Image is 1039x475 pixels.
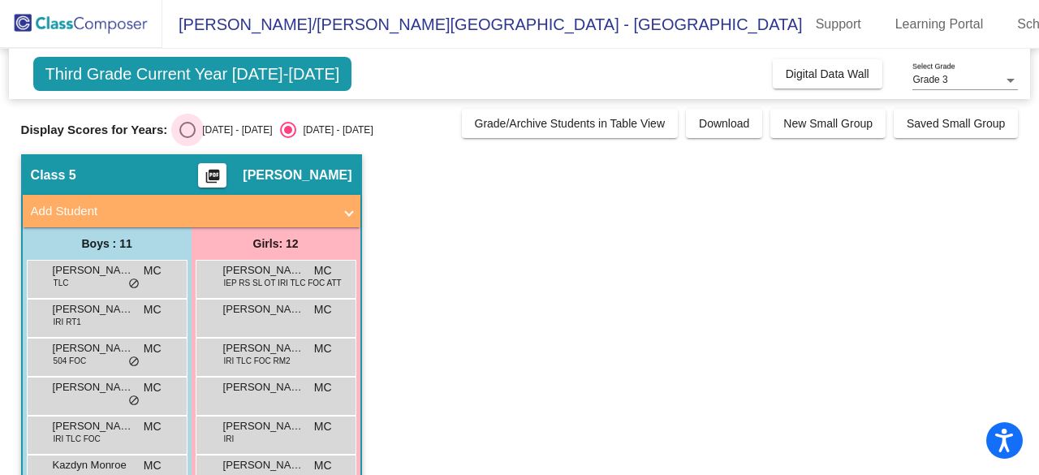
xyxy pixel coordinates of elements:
[773,59,882,89] button: Digital Data Wall
[54,433,101,445] span: IRI TLC FOC
[144,418,162,435] span: MC
[53,457,134,473] span: Kazdyn Monroe
[223,457,304,473] span: [PERSON_NAME]
[144,457,162,474] span: MC
[314,457,332,474] span: MC
[912,74,947,85] span: Grade 3
[54,316,81,328] span: IRI RT1
[54,277,69,289] span: TLC
[223,301,304,317] span: [PERSON_NAME]
[882,11,997,37] a: Learning Portal
[23,227,192,260] div: Boys : 11
[770,109,886,138] button: New Small Group
[53,379,134,395] span: [PERSON_NAME]
[907,117,1005,130] span: Saved Small Group
[31,202,333,221] mat-panel-title: Add Student
[314,262,332,279] span: MC
[243,167,351,184] span: [PERSON_NAME]
[223,340,304,356] span: [PERSON_NAME]
[23,195,360,227] mat-expansion-panel-header: Add Student
[33,57,352,91] span: Third Grade Current Year [DATE]-[DATE]
[475,117,666,130] span: Grade/Archive Students in Table View
[462,109,679,138] button: Grade/Archive Students in Table View
[786,67,869,80] span: Digital Data Wall
[223,379,304,395] span: [PERSON_NAME]
[894,109,1018,138] button: Saved Small Group
[128,278,140,291] span: do_not_disturb_alt
[53,262,134,279] span: [PERSON_NAME]
[53,418,134,434] span: [PERSON_NAME]
[224,277,342,289] span: IEP RS SL OT IRI TLC FOC ATT
[314,418,332,435] span: MC
[53,340,134,356] span: [PERSON_NAME]
[224,355,291,367] span: IRI TLC FOC RM2
[314,301,332,318] span: MC
[223,418,304,434] span: [PERSON_NAME]
[128,356,140,369] span: do_not_disturb_alt
[686,109,762,138] button: Download
[203,168,222,191] mat-icon: picture_as_pdf
[198,163,226,188] button: Print Students Details
[144,262,162,279] span: MC
[144,340,162,357] span: MC
[314,379,332,396] span: MC
[21,123,168,137] span: Display Scores for Years:
[803,11,874,37] a: Support
[31,167,76,184] span: Class 5
[53,301,134,317] span: [PERSON_NAME]
[223,262,304,279] span: [PERSON_NAME]
[699,117,749,130] span: Download
[144,301,162,318] span: MC
[192,227,360,260] div: Girls: 12
[144,379,162,396] span: MC
[224,433,235,445] span: IRI
[314,340,332,357] span: MC
[54,355,87,367] span: 504 FOC
[196,123,272,137] div: [DATE] - [DATE]
[162,11,803,37] span: [PERSON_NAME]/[PERSON_NAME][GEOGRAPHIC_DATA] - [GEOGRAPHIC_DATA]
[783,117,873,130] span: New Small Group
[179,122,373,138] mat-radio-group: Select an option
[296,123,373,137] div: [DATE] - [DATE]
[128,395,140,408] span: do_not_disturb_alt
